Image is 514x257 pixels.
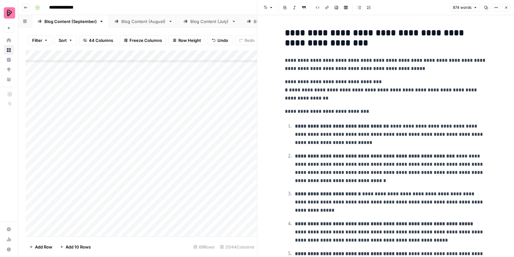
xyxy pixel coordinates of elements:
[56,242,95,252] button: Add 10 Rows
[235,35,259,45] button: Redo
[59,37,67,43] span: Sort
[4,45,14,55] a: Browse
[4,74,14,84] a: Your Data
[4,244,14,254] button: Help + Support
[217,37,228,43] span: Undo
[120,35,166,45] button: Freeze Columns
[191,242,217,252] div: 69 Rows
[178,15,241,28] a: Blog Content (July)
[245,37,255,43] span: Redo
[190,18,229,25] div: Blog Content (July)
[241,15,305,28] a: Blog Content (April)
[4,224,14,234] a: Settings
[26,242,56,252] button: Add Row
[4,65,14,75] a: Opportunities
[89,37,113,43] span: 44 Columns
[79,35,117,45] button: 44 Columns
[121,18,166,25] div: Blog Content (August)
[130,37,162,43] span: Freeze Columns
[4,5,14,21] button: Workspace: Preply
[32,37,42,43] span: Filter
[109,15,178,28] a: Blog Content (August)
[44,18,97,25] div: Blog Content (September)
[254,18,293,25] div: Blog Content (April)
[4,55,14,65] a: Insights
[178,37,201,43] span: Row Height
[169,35,205,45] button: Row Height
[66,244,91,250] span: Add 10 Rows
[453,5,471,10] span: 874 words
[450,3,480,12] button: 874 words
[32,15,109,28] a: Blog Content (September)
[55,35,77,45] button: Sort
[208,35,232,45] button: Undo
[217,242,257,252] div: 21/44 Columns
[4,234,14,244] a: Usage
[28,35,52,45] button: Filter
[4,35,14,45] a: Home
[35,244,52,250] span: Add Row
[4,7,15,19] img: Preply Logo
